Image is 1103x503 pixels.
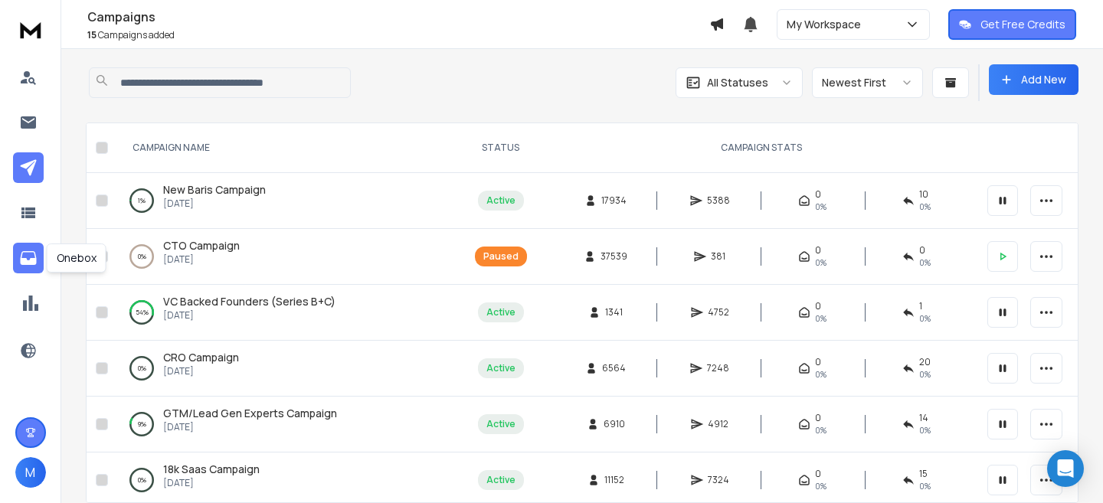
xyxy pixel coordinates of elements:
[919,201,931,213] span: 0 %
[919,312,931,325] span: 0 %
[114,285,457,341] td: 54%VC Backed Founders (Series B+C)[DATE]
[919,244,925,256] span: 0
[815,468,821,480] span: 0
[483,250,519,263] div: Paused
[815,188,821,201] span: 0
[457,123,544,173] th: STATUS
[163,182,266,198] a: New Baris Campaign
[605,306,623,318] span: 1341
[136,305,149,320] p: 54 %
[815,424,826,436] span: 0%
[138,249,146,264] p: 0 %
[486,194,515,207] div: Active
[708,474,729,486] span: 7324
[114,123,457,173] th: CAMPAIGN NAME
[163,182,266,197] span: New Baris Campaign
[163,238,240,253] span: CTO Campaign
[486,306,515,318] div: Active
[787,17,867,32] p: My Workspace
[919,412,928,424] span: 14
[1047,450,1084,487] div: Open Intercom Messenger
[87,29,709,41] p: Campaigns added
[163,198,266,210] p: [DATE]
[707,194,730,207] span: 5388
[486,474,515,486] div: Active
[919,480,931,492] span: 0 %
[919,424,931,436] span: 0 %
[138,193,146,208] p: 1 %
[815,201,826,213] span: 0%
[919,300,922,312] span: 1
[919,468,928,480] span: 15
[919,356,931,368] span: 20
[87,8,709,26] h1: Campaigns
[948,9,1076,40] button: Get Free Credits
[163,309,335,322] p: [DATE]
[486,418,515,430] div: Active
[815,312,826,325] span: 0%
[138,361,146,376] p: 0 %
[163,477,260,489] p: [DATE]
[163,350,239,365] a: CRO Campaign
[708,306,729,318] span: 4752
[114,229,457,285] td: 0%CTO Campaign[DATE]
[708,418,728,430] span: 4912
[815,368,826,381] span: 0%
[87,28,97,41] span: 15
[163,365,239,377] p: [DATE]
[815,244,821,256] span: 0
[601,250,627,263] span: 37539
[989,64,1078,95] button: Add New
[604,474,624,486] span: 11152
[163,253,240,266] p: [DATE]
[138,472,146,488] p: 0 %
[163,294,335,309] a: VC Backed Founders (Series B+C)
[15,15,46,44] img: logo
[711,250,726,263] span: 381
[812,67,923,98] button: Newest First
[602,362,626,374] span: 6564
[15,457,46,488] button: M
[980,17,1065,32] p: Get Free Credits
[114,173,457,229] td: 1%New Baris Campaign[DATE]
[486,362,515,374] div: Active
[815,412,821,424] span: 0
[815,256,826,269] span: 0%
[815,300,821,312] span: 0
[163,462,260,476] span: 18k Saas Campaign
[815,480,826,492] span: 0%
[544,123,978,173] th: CAMPAIGN STATS
[163,406,337,421] a: GTM/Lead Gen Experts Campaign
[114,341,457,397] td: 0%CRO Campaign[DATE]
[601,194,627,207] span: 17934
[138,416,146,432] p: 9 %
[919,368,931,381] span: 0 %
[707,362,729,374] span: 7248
[604,418,625,430] span: 6910
[114,397,457,452] td: 9%GTM/Lead Gen Experts Campaign[DATE]
[163,238,240,253] a: CTO Campaign
[47,243,106,273] div: Onebox
[919,188,928,201] span: 10
[707,75,768,90] p: All Statuses
[163,421,337,433] p: [DATE]
[919,256,931,269] span: 0 %
[815,356,821,368] span: 0
[163,462,260,477] a: 18k Saas Campaign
